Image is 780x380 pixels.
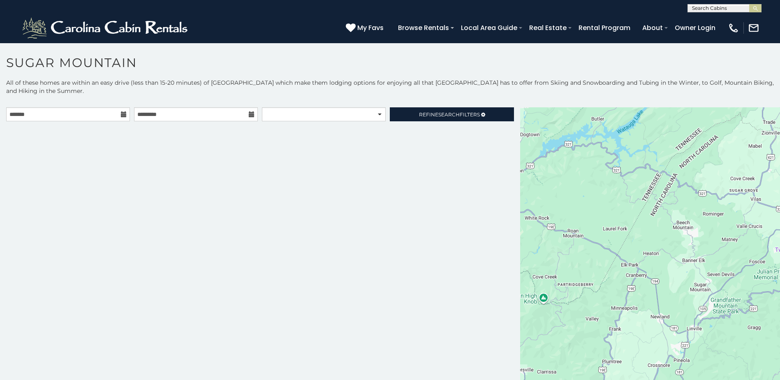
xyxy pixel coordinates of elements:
[394,21,453,35] a: Browse Rentals
[457,21,521,35] a: Local Area Guide
[21,16,191,40] img: White-1-2.png
[638,21,667,35] a: About
[419,111,480,118] span: Refine Filters
[357,23,384,33] span: My Favs
[748,22,759,34] img: mail-regular-white.png
[438,111,460,118] span: Search
[671,21,720,35] a: Owner Login
[390,107,514,121] a: RefineSearchFilters
[728,22,739,34] img: phone-regular-white.png
[574,21,634,35] a: Rental Program
[346,23,386,33] a: My Favs
[525,21,571,35] a: Real Estate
